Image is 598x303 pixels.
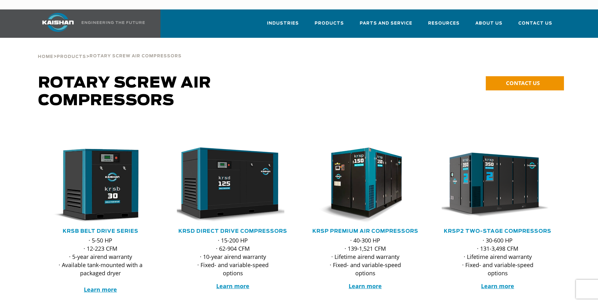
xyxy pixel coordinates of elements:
span: About Us [475,20,502,27]
a: Products [57,54,86,59]
p: · 15-200 HP · 62-904 CFM · 10-year airend warranty · Fixed- and variable-speed options [189,236,276,277]
span: CONTACT US [506,79,540,87]
a: CONTACT US [486,76,564,90]
a: Learn more [84,286,117,293]
p: · 30-600 HP · 131-3,498 CFM · Lifetime airend warranty · Fixed- and variable-speed options [454,236,541,277]
span: Industries [267,20,299,27]
a: KRSP Premium Air Compressors [312,229,418,234]
a: Products [315,15,344,37]
p: · 40-300 HP · 139-1,521 CFM · Lifetime airend warranty · Fixed- and variable-speed options [322,236,409,277]
img: krsp350 [437,147,549,223]
div: krsd125 [177,147,289,223]
img: krsd125 [172,147,284,223]
a: Home [38,54,53,59]
div: > > [38,38,182,62]
span: Contact Us [518,20,552,27]
div: krsb30 [44,147,157,223]
a: KRSD Direct Drive Compressors [178,229,287,234]
a: Learn more [481,282,514,290]
span: Parts and Service [360,20,412,27]
a: Parts and Service [360,15,412,37]
img: Engineering the future [82,21,145,24]
a: KRSB Belt Drive Series [63,229,138,234]
img: krsp150 [305,147,417,223]
a: About Us [475,15,502,37]
span: Resources [428,20,460,27]
span: Home [38,55,53,59]
span: Products [57,55,86,59]
a: Learn more [216,282,249,290]
a: Industries [267,15,299,37]
img: krsb30 [40,147,152,223]
div: krsp150 [309,147,421,223]
a: Learn more [349,282,382,290]
span: Products [315,20,344,27]
span: Rotary Screw Air Compressors [90,54,182,58]
div: krsp350 [442,147,554,223]
a: Kaishan USA [34,9,146,38]
span: Rotary Screw Air Compressors [38,76,211,108]
a: Resources [428,15,460,37]
a: Contact Us [518,15,552,37]
p: · 5-50 HP · 12-223 CFM · 5-year airend warranty · Available tank-mounted with a packaged dryer [57,236,144,294]
a: KRSP2 Two-Stage Compressors [444,229,551,234]
img: kaishan logo [34,13,82,32]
